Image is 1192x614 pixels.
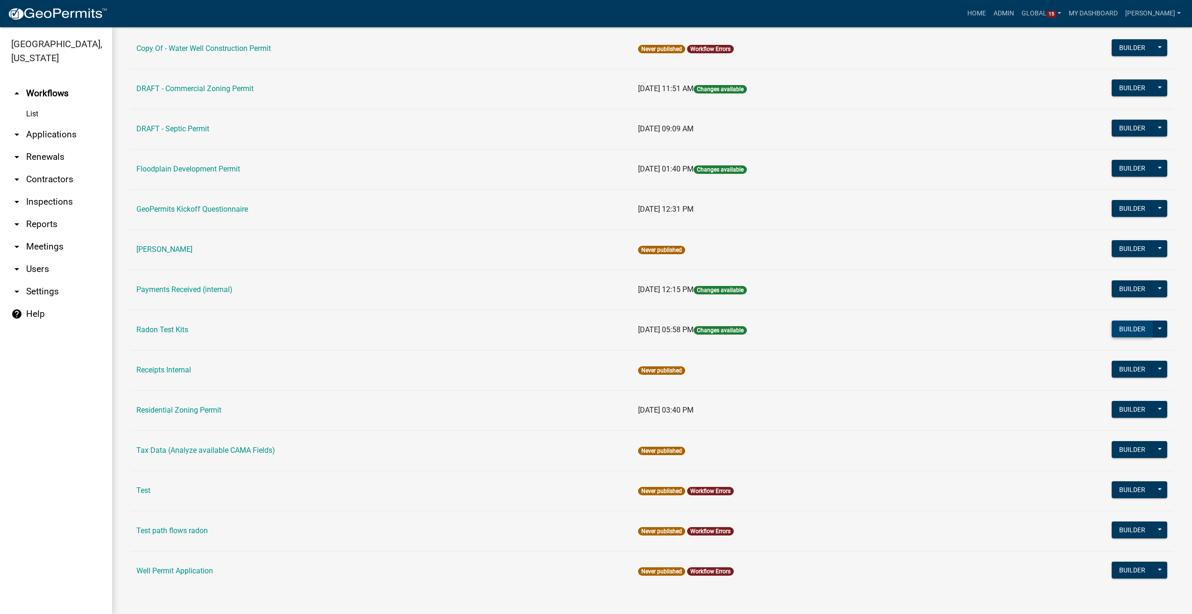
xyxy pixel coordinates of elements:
button: Builder [1112,240,1153,257]
button: Builder [1112,562,1153,578]
a: Payments Received (internal) [136,285,233,294]
span: [DATE] 03:40 PM [638,406,694,414]
a: Test path flows radon [136,526,208,535]
a: Tax Data (Analyze available CAMA Fields) [136,446,275,455]
a: DRAFT - Commercial Zoning Permit [136,84,254,93]
button: Builder [1112,160,1153,177]
a: Workflow Errors [690,46,731,52]
span: [DATE] 09:09 AM [638,124,694,133]
span: Never published [638,487,685,495]
span: Never published [638,567,685,576]
a: Test [136,486,150,495]
a: Home [964,5,990,22]
i: arrow_drop_down [11,196,22,207]
span: Changes available [694,85,747,93]
i: arrow_drop_down [11,286,22,297]
i: arrow_drop_down [11,219,22,230]
span: [DATE] 11:51 AM [638,84,694,93]
a: GeoPermits Kickoff Questionnaire [136,205,248,214]
i: arrow_drop_down [11,264,22,275]
a: Residential Zoning Permit [136,406,221,414]
a: Workflow Errors [690,488,731,494]
button: Builder [1112,120,1153,136]
button: Builder [1112,39,1153,56]
button: Builder [1112,521,1153,538]
a: Copy Of - Water Well Construction Permit [136,44,271,53]
i: help [11,308,22,320]
span: Changes available [694,165,747,174]
i: arrow_drop_up [11,88,22,99]
button: Builder [1112,361,1153,378]
a: [PERSON_NAME] [1121,5,1185,22]
a: Admin [990,5,1018,22]
a: Workflow Errors [690,568,731,575]
a: DRAFT - Septic Permit [136,124,209,133]
a: My Dashboard [1065,5,1121,22]
button: Builder [1112,79,1153,96]
a: [PERSON_NAME] [136,245,192,254]
i: arrow_drop_down [11,129,22,140]
a: Well Permit Application [136,566,213,575]
span: Never published [638,45,685,53]
a: Radon Test Kits [136,325,188,334]
button: Builder [1112,441,1153,458]
a: Floodplain Development Permit [136,164,240,173]
button: Builder [1112,401,1153,418]
span: Never published [638,366,685,375]
a: Workflow Errors [690,528,731,535]
span: [DATE] 05:58 PM [638,325,694,334]
i: arrow_drop_down [11,241,22,252]
i: arrow_drop_down [11,151,22,163]
span: 15 [1047,11,1056,18]
button: Builder [1112,321,1153,337]
span: Changes available [694,286,747,294]
span: Never published [638,246,685,254]
span: Changes available [694,326,747,335]
span: [DATE] 12:15 PM [638,285,694,294]
button: Builder [1112,200,1153,217]
a: Global15 [1018,5,1065,22]
span: [DATE] 12:31 PM [638,205,694,214]
span: Never published [638,527,685,535]
i: arrow_drop_down [11,174,22,185]
a: Receipts Internal [136,365,191,374]
button: Builder [1112,280,1153,297]
button: Builder [1112,481,1153,498]
span: [DATE] 01:40 PM [638,164,694,173]
span: Never published [638,447,685,455]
